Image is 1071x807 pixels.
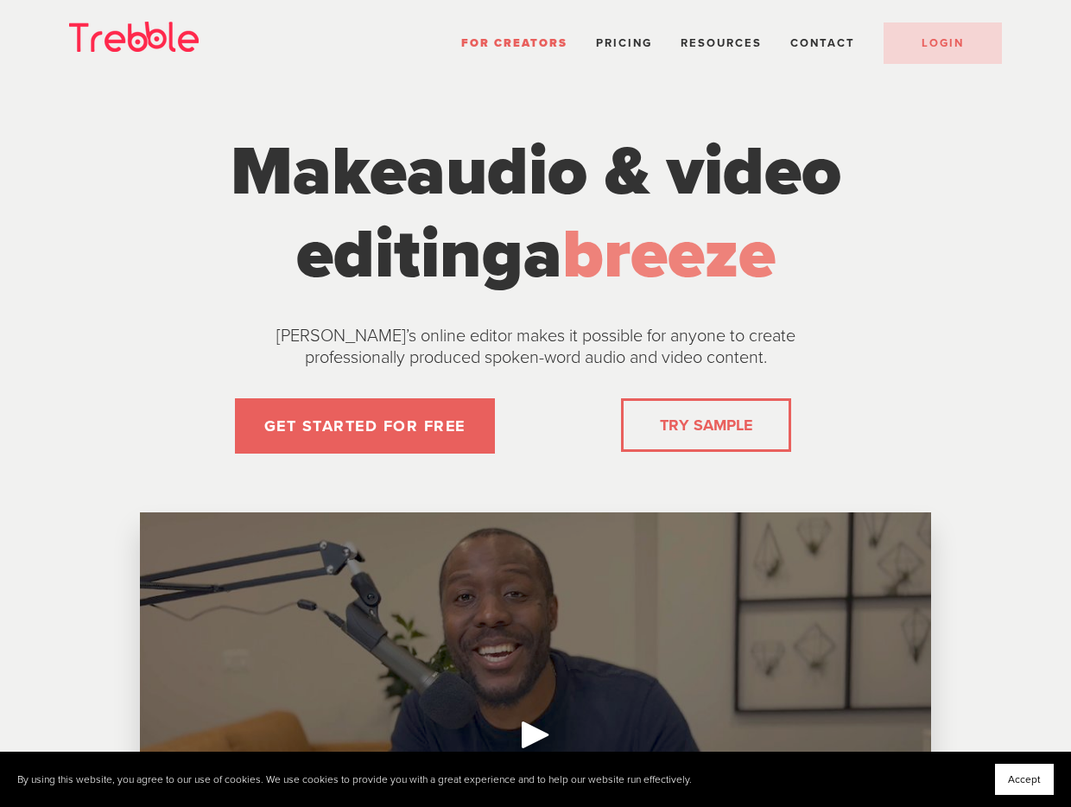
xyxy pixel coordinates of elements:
img: Trebble [69,22,199,52]
span: breeze [562,213,776,296]
a: Contact [790,36,855,50]
span: editing [296,213,523,296]
a: LOGIN [884,22,1002,64]
span: Accept [1008,773,1041,785]
span: LOGIN [922,36,964,50]
span: audio & video [407,130,841,213]
h1: Make a [212,130,859,296]
button: Accept [995,764,1054,795]
a: Pricing [596,36,652,50]
a: For Creators [461,36,567,50]
p: [PERSON_NAME]’s online editor makes it possible for anyone to create professionally produced spok... [233,326,838,369]
p: By using this website, you agree to our use of cookies. We use cookies to provide you with a grea... [17,773,692,786]
a: TRY SAMPLE [653,408,759,442]
span: Resources [681,36,762,50]
div: Play [515,714,556,755]
a: GET STARTED FOR FREE [235,398,495,454]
